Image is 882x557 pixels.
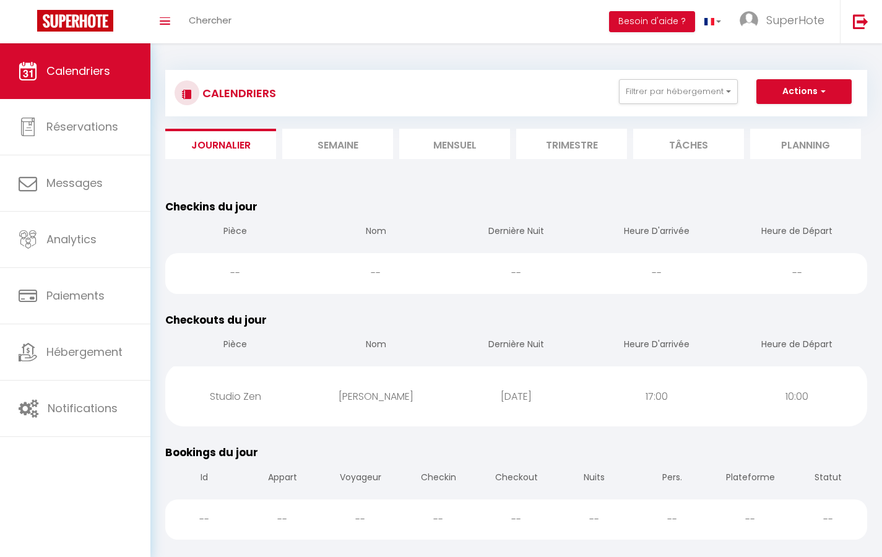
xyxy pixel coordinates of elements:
[165,199,257,214] span: Checkins du jour
[306,253,446,293] div: --
[321,461,399,496] th: Voyageur
[37,10,113,32] img: Super Booking
[446,215,587,250] th: Dernière Nuit
[189,14,231,27] span: Chercher
[46,231,97,247] span: Analytics
[586,253,727,293] div: --
[586,376,727,417] div: 17:00
[853,14,868,29] img: logout
[165,328,306,363] th: Pièce
[165,461,243,496] th: Id
[750,129,861,159] li: Planning
[306,376,446,417] div: [PERSON_NAME]
[789,499,867,540] div: --
[446,328,587,363] th: Dernière Nuit
[586,328,727,363] th: Heure D'arrivée
[727,253,867,293] div: --
[586,215,727,250] th: Heure D'arrivée
[199,79,276,107] h3: CALENDRIERS
[740,11,758,30] img: ...
[46,175,103,191] span: Messages
[633,129,744,159] li: Tâches
[446,253,587,293] div: --
[633,461,711,496] th: Pers.
[619,79,738,104] button: Filtrer par hébergement
[321,499,399,540] div: --
[555,461,633,496] th: Nuits
[399,499,477,540] div: --
[282,129,393,159] li: Semaine
[609,11,695,32] button: Besoin d'aide ?
[10,5,47,42] button: Ouvrir le widget de chat LiveChat
[727,376,867,417] div: 10:00
[477,461,555,496] th: Checkout
[165,215,306,250] th: Pièce
[46,288,105,303] span: Paiements
[756,79,852,104] button: Actions
[165,129,276,159] li: Journalier
[766,12,824,28] span: SuperHote
[306,215,446,250] th: Nom
[446,376,587,417] div: [DATE]
[711,499,789,540] div: --
[46,119,118,134] span: Réservations
[516,129,627,159] li: Trimestre
[727,328,867,363] th: Heure de Départ
[306,328,446,363] th: Nom
[165,445,258,460] span: Bookings du jour
[165,313,267,327] span: Checkouts du jour
[46,63,110,79] span: Calendriers
[165,499,243,540] div: --
[243,461,321,496] th: Appart
[477,499,555,540] div: --
[165,253,306,293] div: --
[555,499,633,540] div: --
[789,461,867,496] th: Statut
[243,499,321,540] div: --
[46,344,123,360] span: Hébergement
[48,400,118,416] span: Notifications
[399,461,477,496] th: Checkin
[165,376,306,417] div: Studio Zen
[711,461,789,496] th: Plateforme
[399,129,510,159] li: Mensuel
[633,499,711,540] div: --
[727,215,867,250] th: Heure de Départ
